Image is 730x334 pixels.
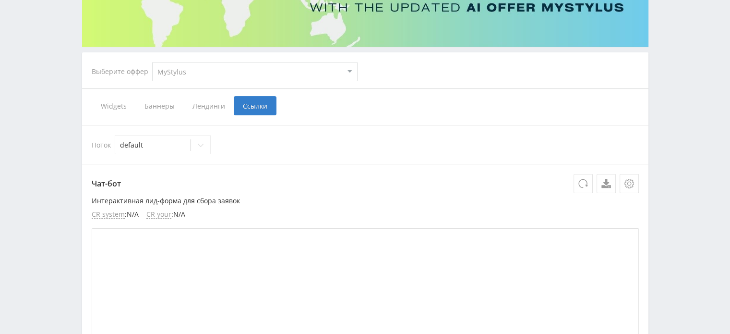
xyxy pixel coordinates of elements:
li: : N/A [92,210,139,219]
span: Ссылки [234,96,276,115]
div: Поток [92,135,639,154]
span: Лендинги [183,96,234,115]
span: Баннеры [135,96,183,115]
p: Интерактивная лид-форма для сбора заявок [92,197,639,205]
li: : N/A [146,210,185,219]
span: CR system [92,210,125,219]
button: Настройки [620,174,639,193]
div: Выберите оффер [92,68,152,75]
a: Скачать [597,174,616,193]
span: Widgets [92,96,135,115]
span: CR your [146,210,171,219]
p: Чат-бот [92,174,639,193]
button: Обновить [574,174,593,193]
